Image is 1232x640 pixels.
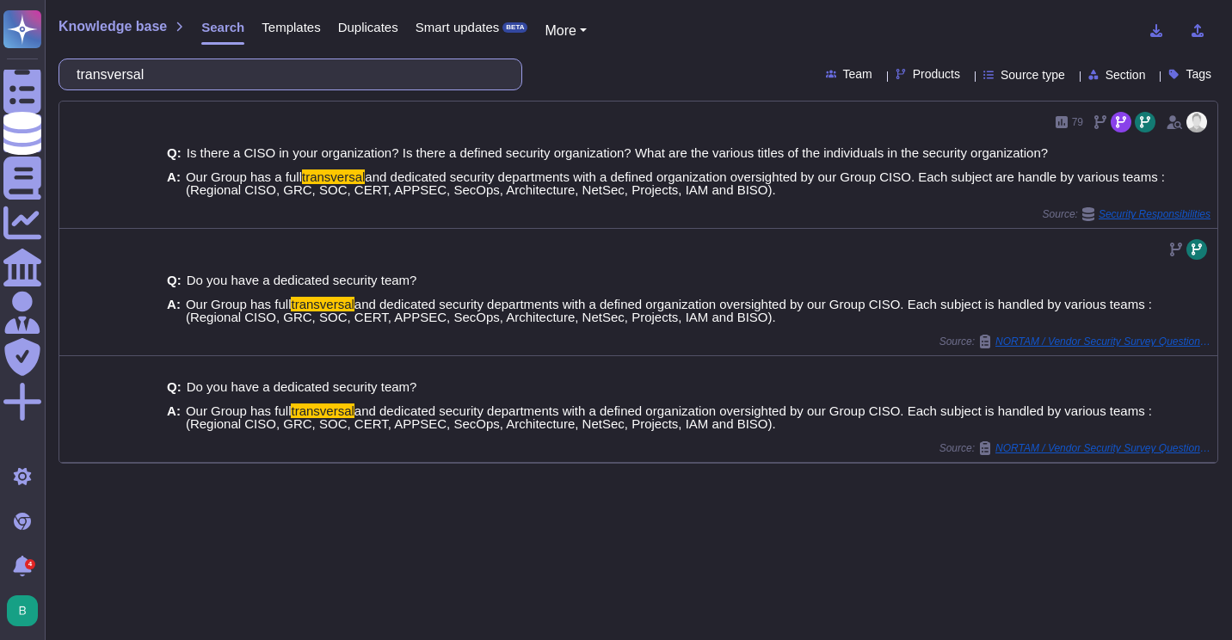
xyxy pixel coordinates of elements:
span: Knowledge base [59,20,167,34]
span: 79 [1072,117,1083,127]
span: Source: [939,335,1210,348]
span: More [545,23,576,38]
span: Do you have a dedicated security team? [187,379,417,394]
span: Search [201,21,244,34]
span: Templates [262,21,320,34]
button: user [3,592,50,630]
div: BETA [502,22,527,33]
span: Team [843,68,872,80]
img: user [1186,112,1207,132]
span: Is there a CISO in your organization? Is there a defined security organization? What are the vari... [187,145,1048,160]
div: 4 [25,559,35,569]
b: Q: [167,146,182,159]
span: and dedicated security departments with a defined organization oversighted by our Group CISO. Eac... [186,403,1152,431]
span: Our Group has full [186,403,292,418]
span: Our Group has full [186,297,292,311]
span: Our Group has a full [186,169,302,184]
span: and dedicated security departments with a defined organization oversighted by our Group CISO. Eac... [186,297,1152,324]
span: Source type [1001,69,1065,81]
img: user [7,595,38,626]
span: NORTAM / Vendor Security Survey Questionnaire CEVA(Security Survey Questions) [995,336,1210,347]
span: Smart updates [416,21,500,34]
span: Tags [1186,68,1211,80]
mark: transversal [291,403,354,418]
span: Security Responsibilities [1099,209,1210,219]
span: Source: [939,441,1210,455]
span: Section [1106,69,1146,81]
span: Do you have a dedicated security team? [187,273,417,287]
b: Q: [167,380,182,393]
span: NORTAM / Vendor Security Survey Questionnaire CEVA(Security Survey Questions) (2) [995,443,1210,453]
span: Duplicates [338,21,398,34]
b: A: [167,404,181,430]
button: More [545,21,587,41]
b: A: [167,298,181,323]
span: Products [913,68,960,80]
input: Search a question or template... [68,59,504,89]
mark: transversal [291,297,354,311]
mark: transversal [302,169,365,184]
b: A: [167,170,181,196]
span: and dedicated security departments with a defined organization oversighted by our Group CISO. Eac... [186,169,1165,197]
b: Q: [167,274,182,286]
span: Source: [1043,207,1210,221]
